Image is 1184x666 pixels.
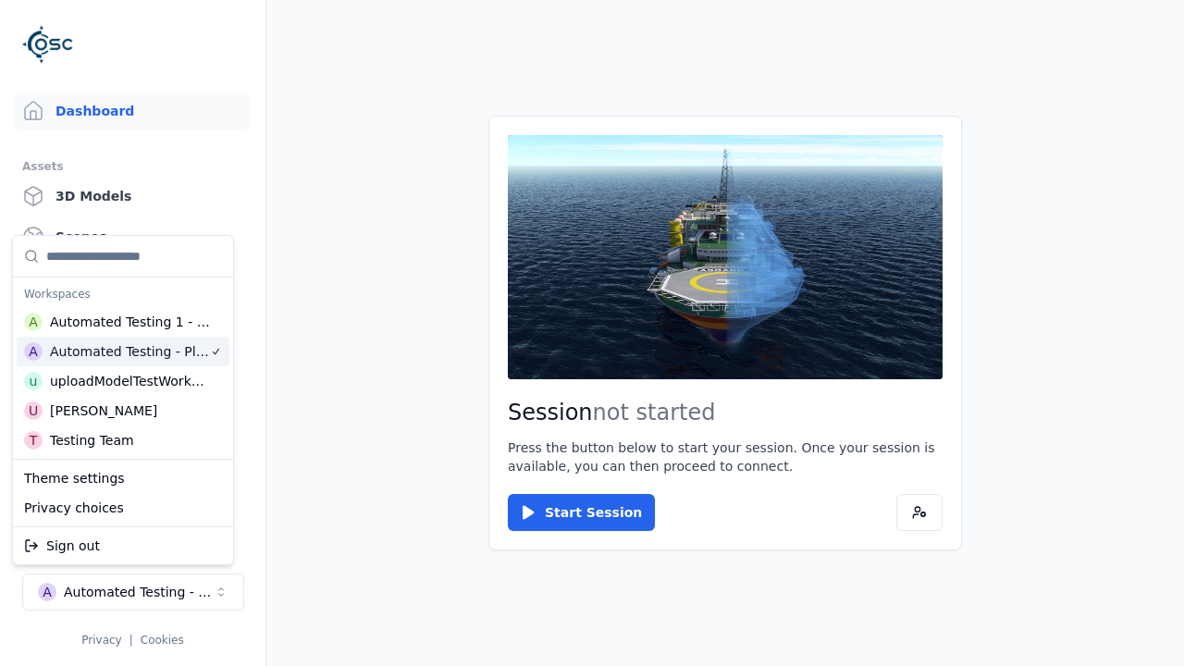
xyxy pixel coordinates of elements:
div: Privacy choices [17,493,229,523]
div: Automated Testing 1 - Playwright [50,313,211,331]
div: Suggestions [13,460,233,526]
div: Automated Testing - Playwright [50,342,210,361]
div: [PERSON_NAME] [50,401,157,420]
div: Suggestions [13,527,233,564]
div: Suggestions [13,236,233,459]
div: u [24,372,43,390]
div: T [24,431,43,450]
div: Sign out [17,531,229,561]
div: Workspaces [17,281,229,307]
div: A [24,342,43,361]
div: Testing Team [50,431,134,450]
div: A [24,313,43,331]
div: Theme settings [17,463,229,493]
div: uploadModelTestWorkspace [50,372,209,390]
div: U [24,401,43,420]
